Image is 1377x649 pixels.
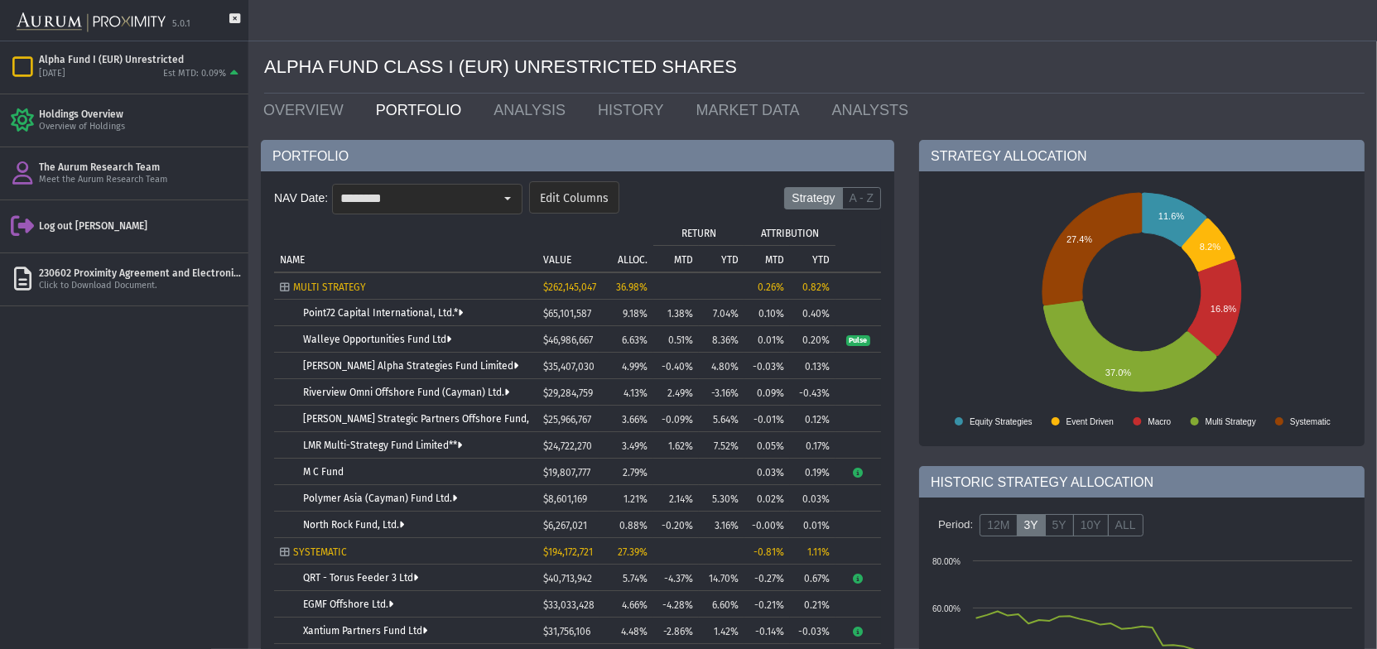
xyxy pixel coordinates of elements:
[980,514,1017,537] label: 12M
[303,334,451,345] a: Walleye Opportunities Fund Ltd
[303,493,457,504] a: Polymer Asia (Cayman) Fund Ltd.
[17,4,166,41] img: Aurum-Proximity%20white.svg
[790,512,835,538] td: 0.01%
[790,353,835,379] td: 0.13%
[790,326,835,353] td: 0.20%
[744,326,790,353] td: 0.01%
[537,219,599,272] td: Column VALUE
[790,432,835,459] td: 0.17%
[744,618,790,644] td: -0.14%
[543,281,596,293] span: $262,145,047
[674,254,693,266] p: MTD
[653,485,699,512] td: 2.14%
[1105,368,1131,377] text: 37.0%
[796,281,830,293] div: 0.82%
[932,557,961,566] text: 80.00%
[812,254,830,266] p: YTD
[543,520,587,531] span: $6,267,021
[1211,304,1236,314] text: 16.8%
[481,94,585,127] a: ANALYSIS
[540,191,609,206] span: Edit Columns
[1017,514,1046,537] label: 3Y
[653,591,699,618] td: -4.28%
[303,360,518,372] a: [PERSON_NAME] Alpha Strategies Fund Limited
[543,254,571,266] p: VALUE
[790,591,835,618] td: 0.21%
[494,185,522,213] div: Select
[543,467,590,478] span: $19,807,777
[699,379,744,406] td: -3.16%
[280,254,305,266] p: NAME
[543,334,593,346] span: $46,986,667
[293,281,366,293] span: MULTI STRATEGY
[623,308,648,320] span: 9.18%
[599,219,653,272] td: Column ALLOC.
[163,68,226,80] div: Est MTD: 0.09%
[303,413,553,425] a: [PERSON_NAME] Strategic Partners Offshore Fund, Ltd.
[1108,514,1143,537] label: ALL
[919,140,1365,171] div: STRATEGY ALLOCATION
[653,353,699,379] td: -0.40%
[744,512,790,538] td: -0.00%
[681,228,716,239] p: RETURN
[543,308,591,320] span: $65,101,587
[699,353,744,379] td: 4.80%
[622,334,648,346] span: 6.63%
[653,432,699,459] td: 1.62%
[790,618,835,644] td: -0.03%
[744,459,790,485] td: 0.03%
[529,181,619,214] dx-button: Edit Columns
[1073,514,1109,537] label: 10Y
[543,414,591,425] span: $25,966,767
[765,254,784,266] p: MTD
[970,417,1033,426] text: Equity Strategies
[790,300,835,326] td: 0.40%
[543,361,595,373] span: $35,407,030
[699,245,744,272] td: Column YTD
[1158,211,1184,221] text: 11.6%
[543,440,592,452] span: $24,722,270
[622,599,648,611] span: 4.66%
[303,307,463,319] a: Point72 Capital International, Ltd.*
[618,254,648,266] p: ALLOC.
[303,519,404,531] a: North Rock Fund, Ltd.
[653,379,699,406] td: 2.49%
[293,546,347,558] span: SYSTEMATIC
[653,618,699,644] td: -2.86%
[251,94,364,127] a: OVERVIEW
[744,300,790,326] td: 0.10%
[39,267,242,280] div: 230602 Proximity Agreement and Electronic Access Agreement (Signed).pdf
[744,406,790,432] td: -0.01%
[39,121,242,133] div: Overview of Holdings
[790,485,835,512] td: 0.03%
[303,440,462,451] a: LMR Multi-Strategy Fund Limited**
[790,406,835,432] td: 0.12%
[543,387,593,399] span: $29,284,759
[624,387,648,399] span: 4.13%
[623,467,648,478] span: 2.79%
[699,300,744,326] td: 7.04%
[1200,242,1221,252] text: 8.2%
[39,161,242,174] div: The Aurum Research Team
[39,219,242,233] div: Log out [PERSON_NAME]
[39,280,242,292] div: Click to Download Document.
[616,281,648,293] span: 36.98%
[543,599,595,611] span: $33,033,428
[622,440,648,452] span: 3.49%
[919,466,1365,498] div: HISTORIC STRATEGY ALLOCATION
[819,94,928,127] a: ANALYSTS
[932,604,961,613] text: 60.00%
[618,546,648,558] span: 27.39%
[364,94,482,127] a: PORTFOLIO
[653,300,699,326] td: 1.38%
[543,546,593,558] span: $194,172,721
[172,18,190,31] div: 5.0.1
[303,466,344,478] a: M C Fund
[790,565,835,591] td: 0.67%
[303,599,393,610] a: EGMF Offshore Ltd.
[790,379,835,406] td: -0.43%
[622,414,648,425] span: 3.66%
[683,94,819,127] a: MARKET DATA
[842,187,882,210] label: A - Z
[835,219,881,272] td: Column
